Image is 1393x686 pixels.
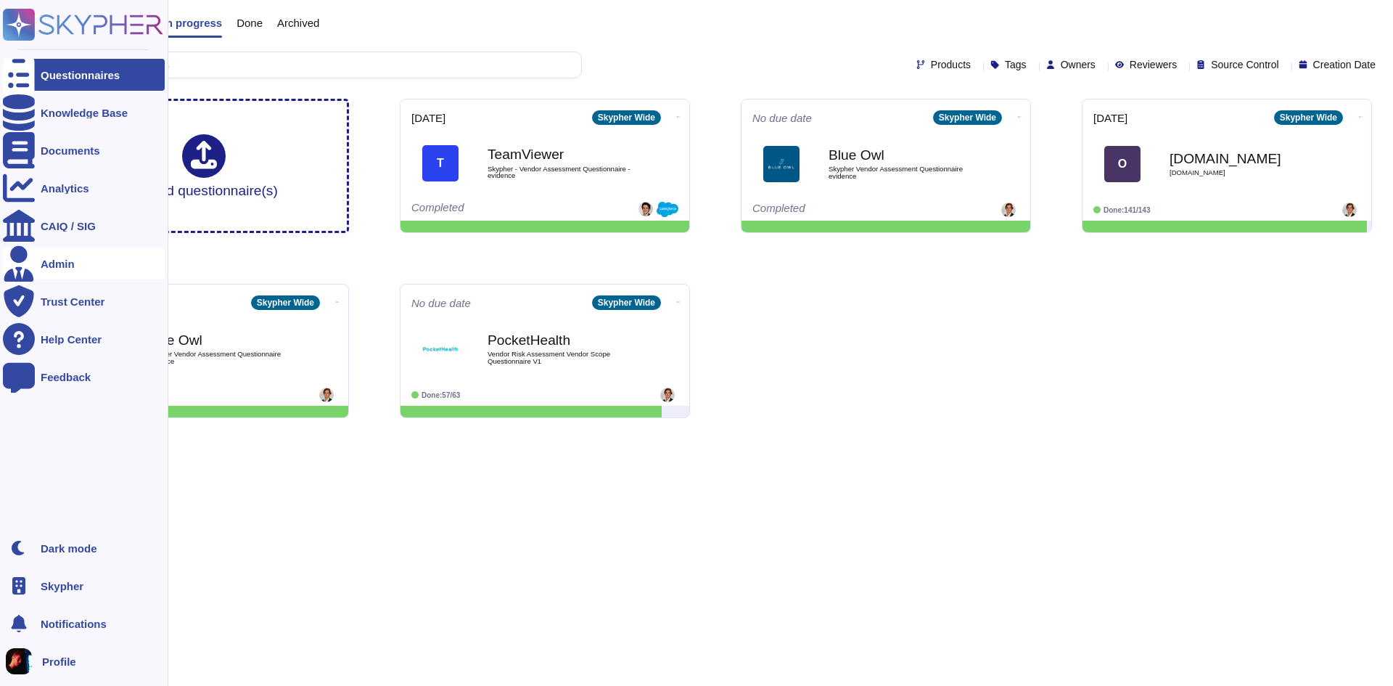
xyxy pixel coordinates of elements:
a: Feedback [3,361,165,393]
span: No due date [752,113,812,123]
div: Help Center [41,334,102,345]
img: user [638,202,653,216]
span: Creation Date [1313,60,1376,70]
span: No due date [411,298,471,309]
span: Vendor Risk Assessment Vendor Scope Questionnaire V1 [488,351,633,364]
div: Upload questionnaire(s) [130,134,278,197]
div: Trust Center [41,296,104,307]
b: PocketHealth [488,333,633,347]
div: Skypher Wide [592,110,661,125]
input: Search by keywords [57,52,581,78]
div: Admin [41,258,75,269]
div: Skypher Wide [251,295,320,310]
span: Skypher Vendor Assessment Questionnaire evidence [829,166,974,179]
b: Blue Owl [829,148,974,162]
b: Blue Owl [147,333,292,347]
div: Knowledge Base [41,107,128,118]
span: Reviewers [1130,60,1177,70]
div: Skypher Wide [933,110,1002,125]
span: Owners [1061,60,1096,70]
img: user [6,648,32,674]
b: [DOMAIN_NAME] [1170,152,1315,166]
div: Analytics [41,183,89,194]
span: Tags [1005,60,1027,70]
div: T [422,145,459,181]
div: Completed [752,203,930,217]
b: TeamViewer [488,147,633,161]
div: Feedback [41,372,91,383]
span: Skypher Vendor Assessment Questionnaire evidence [147,351,292,364]
span: In progress [163,17,222,28]
img: user [1342,203,1357,217]
a: Trust Center [3,285,165,317]
a: CAIQ / SIG [3,210,165,242]
span: Products [931,60,971,70]
a: Analytics [3,172,165,204]
a: Help Center [3,323,165,355]
div: Skypher Wide [592,295,661,310]
span: Done [237,17,263,28]
span: [DOMAIN_NAME] [1170,169,1315,176]
img: user [1001,203,1016,217]
img: Logo [763,146,800,182]
button: user [3,645,42,677]
span: Notifications [41,618,107,629]
div: Completed [411,202,589,217]
img: Logo [422,331,459,367]
img: user [660,388,675,402]
a: Knowledge Base [3,97,165,128]
a: Questionnaires [3,59,165,91]
a: Documents [3,134,165,166]
div: Documents [41,145,100,156]
span: Done: 141/143 [1104,206,1151,214]
span: [DATE] [1093,113,1127,123]
div: Dark mode [41,543,97,554]
div: Questionnaires [41,70,120,81]
span: Skypher - Vendor Assessment Questionnaire - evidence [488,166,633,179]
div: Skypher Wide [1274,110,1343,125]
div: O [1104,146,1141,182]
img: Created from Salesforce [657,202,678,217]
span: Done: 57/63 [422,391,460,399]
span: [DATE] [411,113,445,123]
img: user [319,388,334,402]
span: Profile [42,656,76,667]
div: CAIQ / SIG [41,221,96,232]
a: Admin [3,248,165,279]
span: Archived [277,17,319,28]
span: Skypher [41,581,83,592]
span: Source Control [1211,60,1278,70]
